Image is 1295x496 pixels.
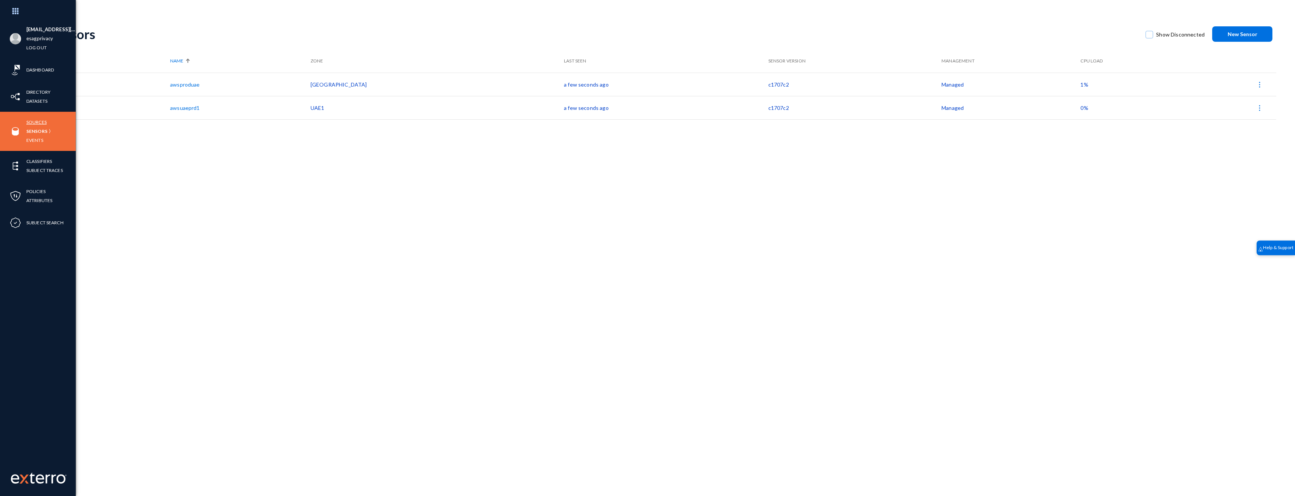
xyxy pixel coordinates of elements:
a: Events [26,136,43,145]
span: 1% [1080,81,1088,88]
img: icon-sources.svg [10,126,21,137]
td: Managed [942,73,1080,96]
a: esagprivacy [26,34,53,43]
td: UAE1 [311,96,564,119]
th: CPU Load [1080,49,1175,73]
th: Management [942,49,1080,73]
a: Policies [26,187,46,196]
a: Subject Traces [26,166,63,175]
span: Show Disconnected [1156,29,1205,40]
img: app launcher [4,3,27,19]
div: Name [170,58,307,64]
li: [EMAIL_ADDRESS][DOMAIN_NAME] [26,25,76,34]
img: blank-profile-picture.png [10,33,21,44]
img: icon-compliance.svg [10,217,21,228]
a: Datasets [26,97,47,105]
div: Sensors [50,26,1138,42]
a: awsproduae [170,81,200,88]
th: Sensor Version [768,49,942,73]
img: icon-inventory.svg [10,91,21,102]
a: Classifiers [26,157,52,166]
img: icon-more.svg [1256,81,1263,88]
a: Subject Search [26,218,64,227]
a: awsuaeprd1 [170,105,200,111]
td: a few seconds ago [564,73,768,96]
div: Help & Support [1257,240,1295,255]
td: Managed [942,96,1080,119]
button: New Sensor [1212,26,1272,42]
a: Log out [26,43,47,52]
span: 0% [1080,105,1088,111]
a: Dashboard [26,65,54,74]
img: exterro-work-mark.svg [11,472,67,484]
a: Attributes [26,196,52,205]
img: exterro-logo.svg [20,475,29,484]
th: Status [50,49,170,73]
td: [GEOGRAPHIC_DATA] [311,73,564,96]
img: icon-more.svg [1256,104,1263,112]
a: Sensors [26,127,47,135]
th: Zone [311,49,564,73]
span: Name [170,58,183,64]
a: Directory [26,88,50,96]
td: a few seconds ago [564,96,768,119]
td: c1707c2 [768,96,942,119]
a: Sources [26,118,47,126]
img: icon-policies.svg [10,190,21,202]
img: icon-elements.svg [10,160,21,172]
span: New Sensor [1228,31,1257,37]
img: icon-risk-sonar.svg [10,64,21,76]
th: Last Seen [564,49,768,73]
img: help_support.svg [1258,247,1263,252]
td: c1707c2 [768,73,942,96]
